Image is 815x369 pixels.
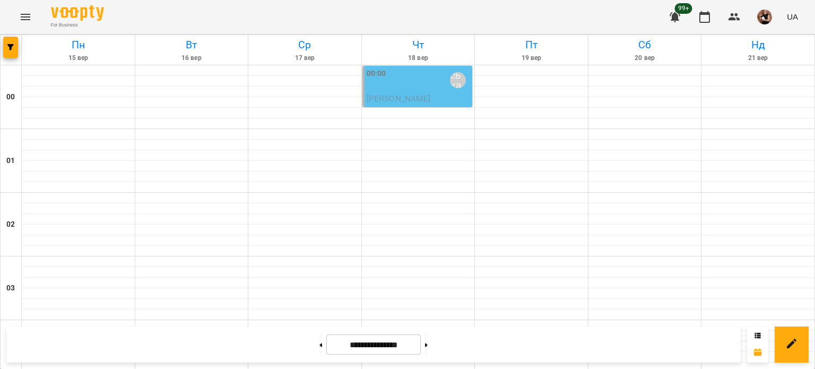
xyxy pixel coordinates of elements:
h6: 02 [6,219,15,230]
span: UA [787,11,798,22]
h6: 17 вер [250,53,360,63]
h6: 15 вер [23,53,133,63]
h6: Пт [476,37,586,53]
h6: Нд [703,37,813,53]
h6: 01 [6,155,15,167]
label: 00:00 [367,68,386,80]
div: Осовська Юлія [450,72,466,88]
h6: Ср [250,37,360,53]
h6: Пн [23,37,133,53]
h6: 19 вер [476,53,586,63]
h6: 20 вер [590,53,700,63]
h6: Вт [137,37,247,53]
span: 99+ [675,3,692,14]
p: індивід МА 45 хв [367,105,471,118]
h6: 18 вер [363,53,473,63]
span: For Business [51,22,104,29]
h6: 21 вер [703,53,813,63]
button: UA [783,7,802,27]
img: Voopty Logo [51,5,104,21]
img: 5944c1aeb726a5a997002a54cb6a01a3.jpg [757,10,772,24]
h6: Чт [363,37,473,53]
h6: 16 вер [137,53,247,63]
span: [PERSON_NAME] [367,93,431,104]
h6: 03 [6,282,15,294]
h6: 00 [6,91,15,103]
button: Menu [13,4,38,30]
h6: Сб [590,37,700,53]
